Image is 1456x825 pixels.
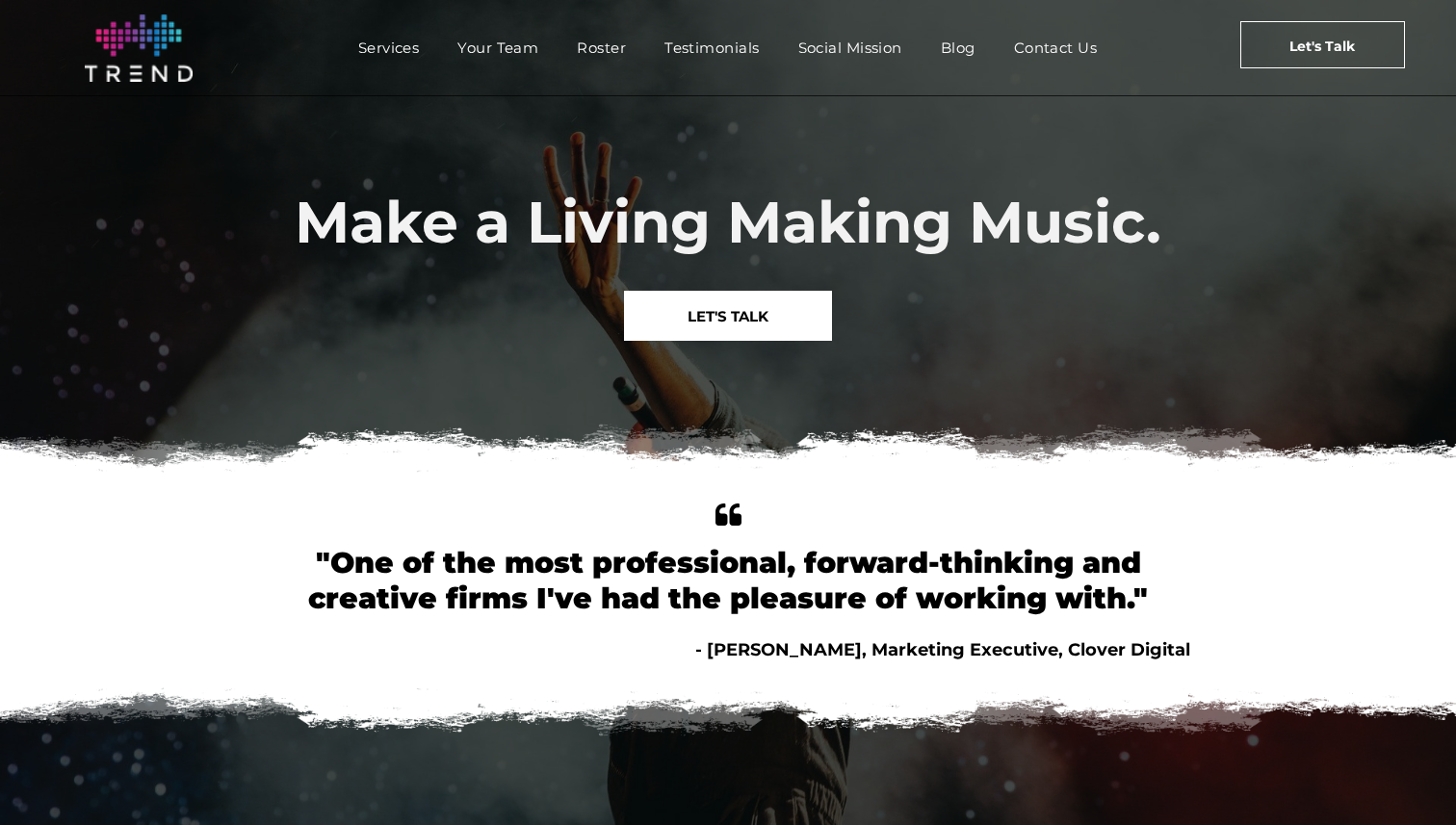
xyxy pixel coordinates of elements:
a: Testimonials [645,34,778,62]
a: Let's Talk [1240,21,1405,68]
a: Blog [922,34,995,62]
span: LET'S TALK [688,292,768,341]
span: Let's Talk [1289,22,1355,70]
img: logo [85,14,193,82]
span: - [PERSON_NAME], Marketing Executive, Clover Digital [695,639,1190,660]
a: Contact Us [995,34,1117,62]
a: Your Team [438,34,558,62]
span: Make a Living Making Music. [295,187,1161,257]
a: Social Mission [779,34,922,62]
a: LET'S TALK [624,291,832,341]
a: Roster [558,34,645,62]
font: "One of the most professional, forward-thinking and creative firms I've had the pleasure of worki... [308,545,1148,616]
a: Services [339,34,439,62]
